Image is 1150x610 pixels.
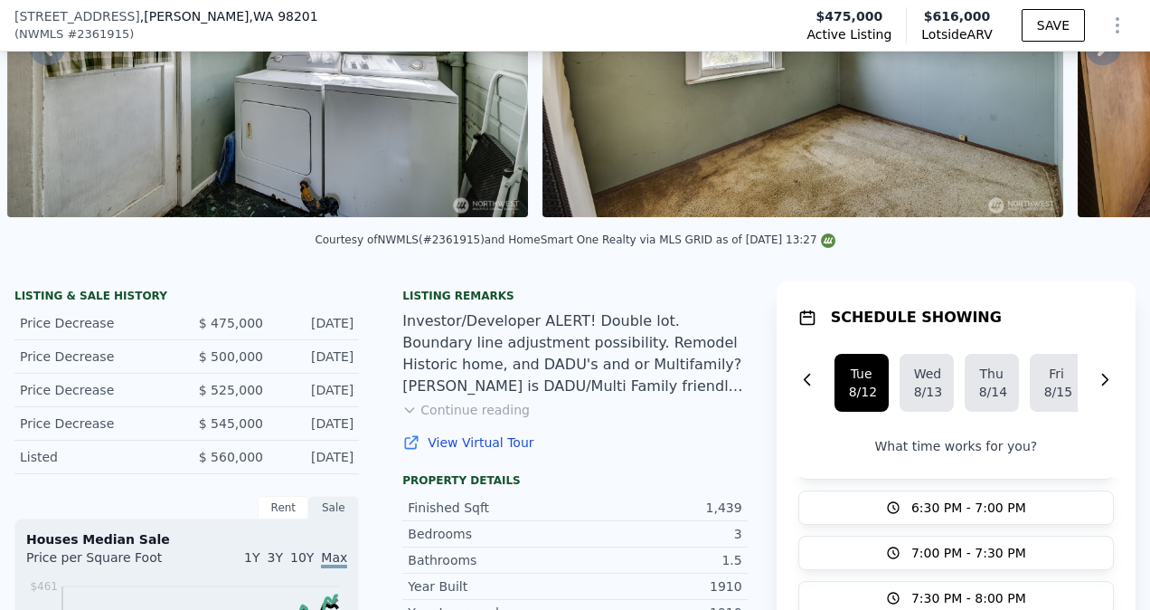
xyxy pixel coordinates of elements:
[20,314,173,332] div: Price Decrease
[199,416,263,431] span: $ 545,000
[575,499,742,517] div: 1,439
[268,550,283,565] span: 3Y
[408,499,575,517] div: Finished Sqft
[199,450,263,464] span: $ 560,000
[290,550,314,565] span: 10Y
[26,530,347,548] div: Houses Median Sale
[258,496,308,519] div: Rent
[1044,383,1070,401] div: 8/15
[1044,365,1070,383] div: Fri
[308,496,359,519] div: Sale
[834,354,889,412] button: Tue8/12
[278,381,353,399] div: [DATE]
[849,383,874,401] div: 8/12
[321,550,347,568] span: Max
[140,7,318,25] span: , [PERSON_NAME]
[900,354,954,412] button: Wed8/13
[965,354,1019,412] button: Thu8/14
[798,491,1114,525] button: 6:30 PM - 7:00 PM
[30,580,58,593] tspan: $461
[20,448,173,466] div: Listed
[408,551,575,569] div: Bathrooms
[402,434,747,452] a: View Virtual Tour
[911,499,1026,517] span: 6:30 PM - 7:00 PM
[1022,9,1085,42] button: SAVE
[575,551,742,569] div: 1.5
[575,525,742,543] div: 3
[402,401,530,419] button: Continue reading
[914,383,939,401] div: 8/13
[914,365,939,383] div: Wed
[1030,354,1084,412] button: Fri8/15
[816,7,883,25] span: $475,000
[278,415,353,433] div: [DATE]
[315,234,834,246] div: Courtesy of NWMLS (#2361915) and HomeSmart One Realty via MLS GRID as of [DATE] 13:27
[408,577,575,596] div: Year Built
[831,307,1002,329] h1: SCHEDULE SHOWING
[20,415,173,433] div: Price Decrease
[1099,7,1136,43] button: Show Options
[798,536,1114,570] button: 7:00 PM - 7:30 PM
[924,9,991,24] span: $616,000
[14,7,140,25] span: [STREET_ADDRESS]
[911,544,1026,562] span: 7:00 PM - 7:30 PM
[278,348,353,366] div: [DATE]
[979,365,1004,383] div: Thu
[798,437,1114,455] p: What time works for you?
[278,448,353,466] div: [DATE]
[20,381,173,399] div: Price Decrease
[821,234,835,248] img: NWMLS Logo
[278,314,353,332] div: [DATE]
[250,9,318,24] span: , WA 98201
[244,550,259,565] span: 1Y
[402,310,747,397] div: Investor/Developer ALERT! Double lot. Boundary line adjustment possibility. Remodel Historic home...
[26,548,187,577] div: Price per Square Foot
[408,525,575,543] div: Bedrooms
[199,316,263,330] span: $ 475,000
[849,365,874,383] div: Tue
[402,473,747,488] div: Property details
[911,589,1026,607] span: 7:30 PM - 8:00 PM
[14,289,359,307] div: LISTING & SALE HISTORY
[199,349,263,364] span: $ 500,000
[575,577,742,596] div: 1910
[806,25,891,43] span: Active Listing
[19,25,63,43] span: NWMLS
[979,383,1004,401] div: 8/14
[402,289,747,303] div: Listing remarks
[199,383,263,397] span: $ 525,000
[20,348,173,366] div: Price Decrease
[921,25,992,43] span: Lotside ARV
[14,25,134,43] div: ( )
[67,25,129,43] span: # 2361915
